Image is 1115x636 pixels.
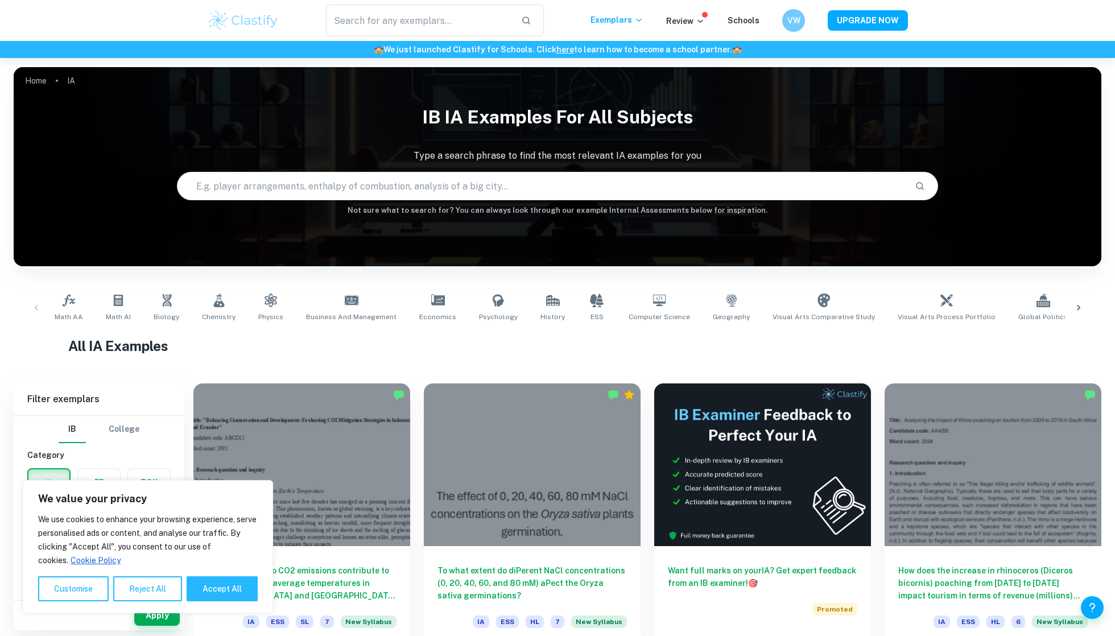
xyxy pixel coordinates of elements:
h6: VW [787,14,800,27]
span: Global Politics [1018,312,1068,322]
span: Geography [713,312,750,322]
h1: All IA Examples [68,336,1047,356]
button: Search [910,176,930,196]
p: We value your privacy [38,492,258,506]
span: ESS [957,616,980,628]
button: Reject All [113,576,182,601]
h6: Category [27,449,171,461]
button: TOK [128,469,170,496]
span: Economics [419,312,456,322]
div: Filter type choice [59,416,139,443]
div: Starting from the May 2026 session, the ESS IA requirements have changed. We created this exempla... [341,616,397,635]
span: Biology [154,312,179,322]
span: 🎯 [748,579,758,588]
h1: IB IA examples for all subjects [14,99,1101,135]
button: EE [78,469,120,496]
span: New Syllabus [1032,616,1088,628]
h6: How does the increase in rhinoceros (Diceros bicornis) poaching from [DATE] to [DATE] impact tour... [898,564,1088,602]
span: SL [296,616,313,628]
button: IB [59,416,86,443]
span: HL [986,616,1005,628]
a: Home [25,73,47,89]
span: Math AI [106,312,131,322]
button: IA [28,469,69,497]
button: Customise [38,576,109,601]
span: New Syllabus [571,616,627,628]
h6: Want full marks on your IA ? Get expert feedback from an IB examiner! [668,564,857,589]
span: Math AA [55,312,83,322]
p: Exemplars [590,14,643,26]
span: 🏫 [374,45,383,54]
p: We use cookies to enhance your browsing experience, serve personalised ads or content, and analys... [38,513,258,567]
span: IA [934,616,950,628]
button: Accept All [187,576,258,601]
button: Help and Feedback [1081,596,1104,619]
span: Computer Science [629,312,690,322]
span: New Syllabus [341,616,397,628]
p: Type a search phrase to find the most relevant IA examples for you [14,149,1101,163]
img: Thumbnail [654,383,871,546]
a: here [556,45,574,54]
img: Marked [1084,389,1096,400]
span: Chemistry [202,312,236,322]
button: Apply [134,605,180,626]
a: Schools [728,16,759,25]
div: Starting from the May 2026 session, the ESS IA requirements have changed. We created this exempla... [571,616,627,635]
input: Search for any exemplars... [326,5,512,36]
h6: Not sure what to search for? You can always look through our example Internal Assessments below f... [14,205,1101,216]
span: ESS [590,312,604,322]
img: Clastify logo [207,9,279,32]
span: IA [243,616,259,628]
span: 6 [1011,616,1025,628]
span: ESS [266,616,289,628]
a: Cookie Policy [70,555,121,565]
span: ESS [496,616,519,628]
div: Premium [623,389,635,400]
input: E.g. player arrangements, enthalpy of combustion, analysis of a big city... [177,170,906,202]
h6: To what extent do CO2 emissions contribute to the variations in average temperatures in [GEOGRAPH... [207,564,397,602]
p: IA [67,75,75,87]
span: Visual Arts Comparative Study [773,312,875,322]
h6: We just launched Clastify for Schools. Click to learn how to become a school partner. [2,43,1113,56]
span: 7 [320,616,334,628]
div: We value your privacy [23,480,273,613]
p: Review [666,15,705,27]
span: Psychology [479,312,518,322]
button: VW [782,9,805,32]
img: Marked [393,389,404,400]
h6: Filter exemplars [14,383,184,415]
span: Visual Arts Process Portfolio [898,312,996,322]
span: Promoted [812,603,857,616]
img: Marked [608,389,619,400]
button: College [109,416,139,443]
span: 7 [551,616,564,628]
div: Starting from the May 2026 session, the ESS IA requirements have changed. We created this exempla... [1032,616,1088,635]
span: Physics [258,312,283,322]
span: HL [526,616,544,628]
span: 🏫 [732,45,742,54]
span: Business and Management [306,312,397,322]
h6: To what extent do diPerent NaCl concentrations (0, 20, 40, 60, and 80 mM) aPect the Oryza sativa ... [437,564,627,602]
button: UPGRADE NOW [828,10,908,31]
span: History [540,312,565,322]
span: IA [473,616,489,628]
